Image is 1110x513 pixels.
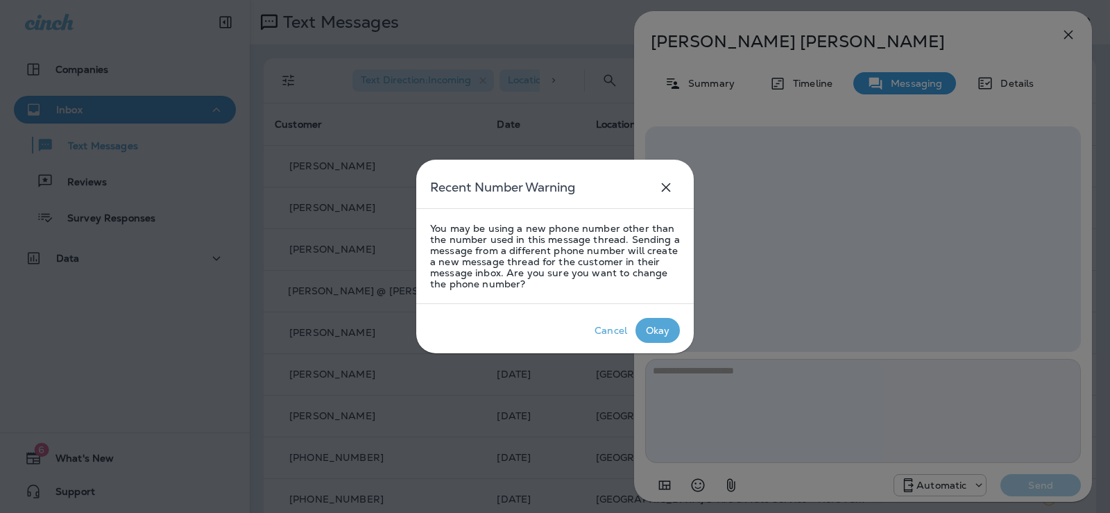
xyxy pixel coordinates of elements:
button: Cancel [586,318,635,343]
div: Okay [646,325,670,336]
div: Cancel [595,325,627,336]
p: You may be using a new phone number other than the number used in this message thread. Sending a ... [430,223,680,289]
h5: Recent Number Warning [430,176,575,199]
button: close [652,174,680,201]
button: Okay [635,318,680,343]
